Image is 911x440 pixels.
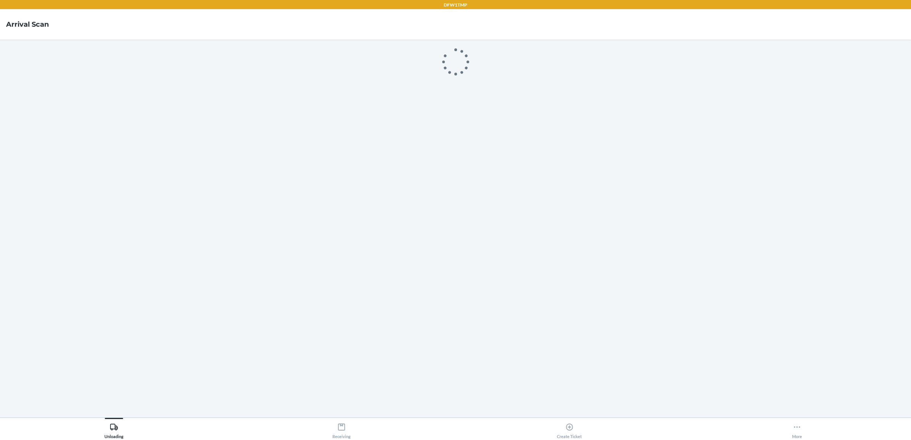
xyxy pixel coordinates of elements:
[557,420,582,439] div: Create Ticket
[455,418,683,439] button: Create Ticket
[6,19,49,29] h4: Arrival Scan
[332,420,351,439] div: Receiving
[104,420,123,439] div: Unloading
[792,420,802,439] div: More
[444,2,467,8] p: DFW1TMP
[228,418,456,439] button: Receiving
